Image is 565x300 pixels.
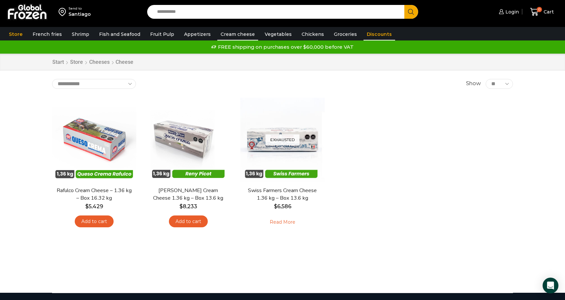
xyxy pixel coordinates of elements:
[544,9,554,15] font: Cart
[81,218,107,224] font: Add to cart
[85,203,89,210] font: $
[277,203,291,210] font: 6,586
[248,187,317,202] font: Swiss Farmers Cream Cheese 1.36 kg – Box 13.6 kg
[259,215,306,229] a: Read more about “Swiss Farmers Cream Cheese 1.36 kg - Box 13.6 kg”
[270,137,295,142] font: Exhausted
[56,187,132,202] a: Rafulco Cream Cheese – 1.36 kg – Box 16.32 kg
[505,9,519,15] font: Login
[298,28,327,40] a: Chickens
[150,31,174,37] font: Fruit Pulp
[183,203,197,210] font: 8,233
[497,5,519,18] a: Login
[72,31,89,37] font: Shrimp
[68,11,91,17] font: Santiago
[525,4,558,20] a: 0 Cart
[367,31,392,37] font: Discounts
[52,59,64,66] a: Start
[217,28,258,40] a: Cream cheese
[6,28,26,40] a: Store
[245,187,320,202] a: Swiss Farmers Cream Cheese 1.36 kg – Box 13.6 kg
[33,31,62,37] font: French fries
[89,203,103,210] font: 5,429
[150,187,226,202] a: [PERSON_NAME] Cream Cheese 1.36 kg – Box 13.6 kg
[70,59,83,65] font: Store
[302,31,324,37] font: Chickens
[261,28,295,40] a: Vegetables
[52,59,64,65] font: Start
[543,278,558,293] div: Open Intercom Messenger
[75,215,114,228] a: Add to cart: “Rafulco Cream Cheese - 1.36 kg - Box 16.32 kg”
[270,219,295,225] font: Read more
[9,31,23,37] font: Store
[169,215,208,228] a: Add to cart: “Reny Picot Cream Cheese 1.36 kg - Box 13.6 kg”
[70,59,83,66] a: Store
[116,59,133,65] font: Cheese
[99,31,140,37] font: Fish and Seafood
[265,31,292,37] font: Vegetables
[179,203,183,210] font: $
[221,31,255,37] font: Cream cheese
[89,59,110,66] a: Cheeses
[52,59,133,66] nav: Breadcrumb
[59,6,68,17] img: address-field-icon.svg
[89,59,110,65] font: Cheeses
[334,31,357,37] font: Groceries
[175,218,201,224] font: Add to cart
[181,28,214,40] a: Appetizers
[184,31,211,37] font: Appetizers
[404,5,418,19] button: Search button
[153,187,223,202] font: [PERSON_NAME] Cream Cheese 1.36 kg – Box 13.6 kg
[68,28,93,40] a: Shrimp
[274,203,277,210] font: $
[57,187,132,202] font: Rafulco Cream Cheese – 1.36 kg – Box 16.32 kg
[96,28,144,40] a: Fish and Seafood
[147,28,177,40] a: Fruit Pulp
[68,6,82,11] font: Send to
[52,79,136,89] select: Store order
[538,8,540,11] font: 0
[331,28,360,40] a: Groceries
[363,28,395,40] a: Discounts
[29,28,65,40] a: French fries
[466,80,481,87] font: Show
